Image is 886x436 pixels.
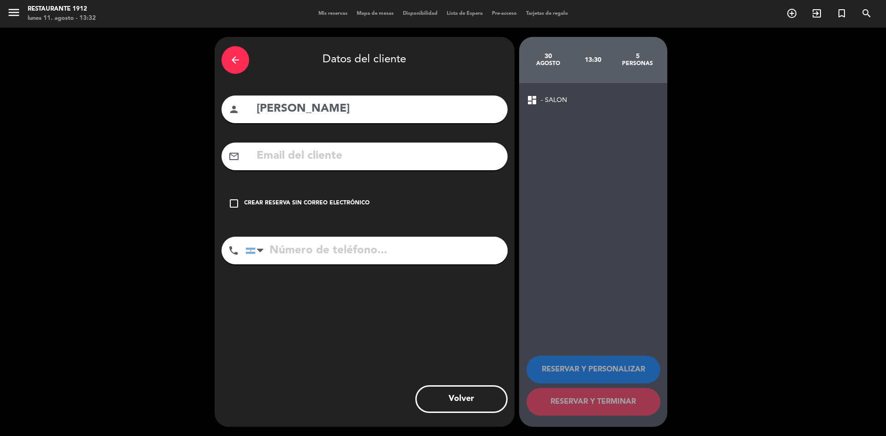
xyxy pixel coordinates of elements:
button: RESERVAR Y PERSONALIZAR [527,356,660,383]
div: Argentina: +54 [246,237,267,264]
div: 5 [615,53,660,60]
div: personas [615,60,660,67]
i: person [228,104,239,115]
div: 30 [526,53,571,60]
input: Nombre del cliente [256,100,501,119]
i: phone [228,245,239,256]
i: arrow_back [230,54,241,66]
div: 13:30 [570,44,615,76]
button: RESERVAR Y TERMINAR [527,388,660,416]
span: Disponibilidad [398,11,442,16]
div: lunes 11. agosto - 13:32 [28,14,96,23]
div: Datos del cliente [221,44,508,76]
i: search [861,8,872,19]
i: turned_in_not [836,8,847,19]
span: - SALON [541,95,567,106]
i: add_circle_outline [786,8,797,19]
span: Pre-acceso [487,11,521,16]
span: Lista de Espera [442,11,487,16]
button: Volver [415,385,508,413]
input: Número de teléfono... [245,237,508,264]
i: menu [7,6,21,19]
span: Tarjetas de regalo [521,11,573,16]
div: agosto [526,60,571,67]
span: dashboard [527,95,538,106]
span: Mapa de mesas [352,11,398,16]
span: Mis reservas [314,11,352,16]
i: exit_to_app [811,8,822,19]
button: menu [7,6,21,23]
div: Restaurante 1912 [28,5,96,14]
i: mail_outline [228,151,239,162]
div: Crear reserva sin correo electrónico [244,199,370,208]
i: check_box_outline_blank [228,198,239,209]
input: Email del cliente [256,147,501,166]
